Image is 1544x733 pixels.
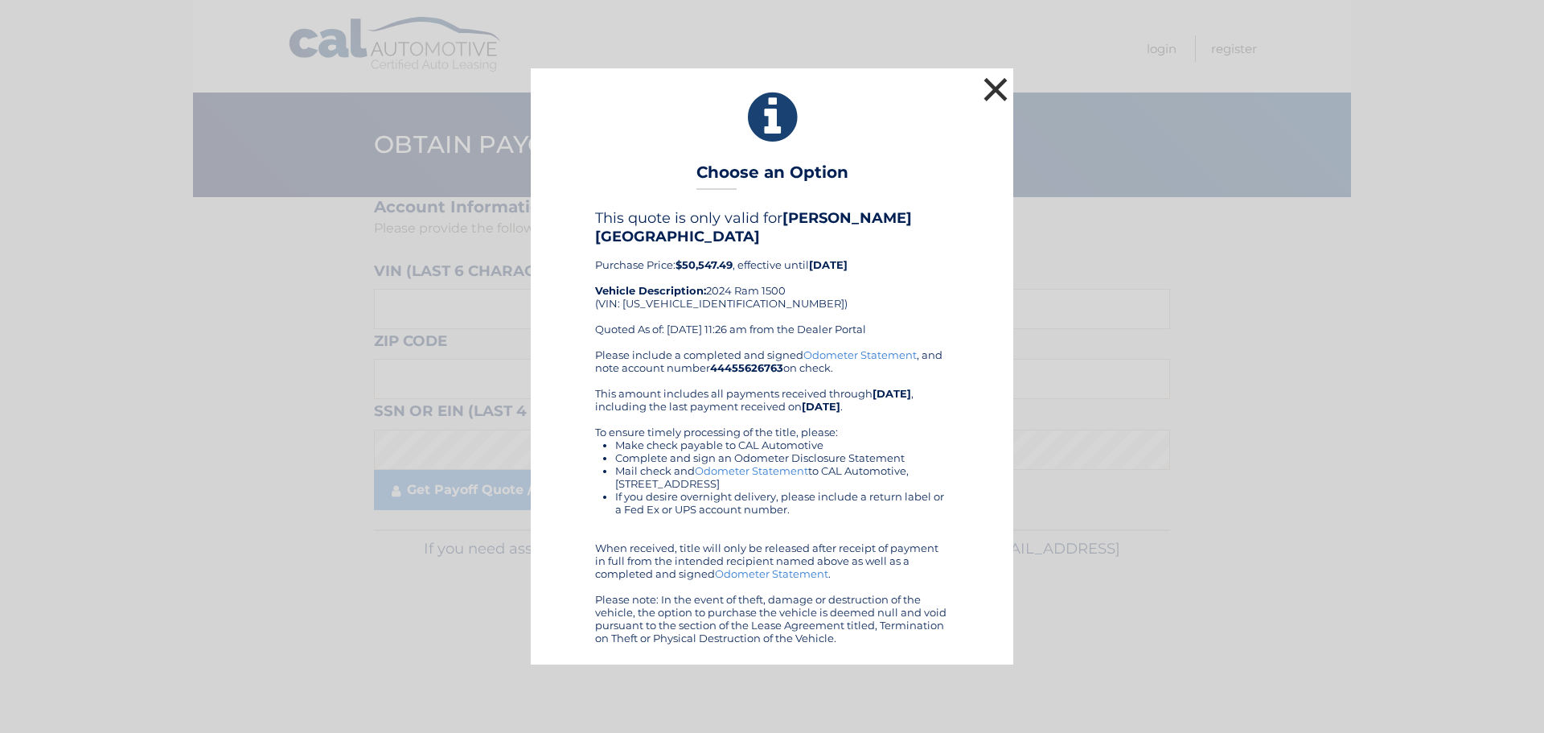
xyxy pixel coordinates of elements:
[595,209,912,245] b: [PERSON_NAME] [GEOGRAPHIC_DATA]
[809,258,848,271] b: [DATE]
[675,258,733,271] b: $50,547.49
[715,567,828,580] a: Odometer Statement
[615,464,949,490] li: Mail check and to CAL Automotive, [STREET_ADDRESS]
[595,209,949,348] div: Purchase Price: , effective until 2024 Ram 1500 (VIN: [US_VEHICLE_IDENTIFICATION_NUMBER]) Quoted ...
[802,400,840,413] b: [DATE]
[615,439,949,451] li: Make check payable to CAL Automotive
[615,490,949,516] li: If you desire overnight delivery, please include a return label or a Fed Ex or UPS account number.
[873,387,911,400] b: [DATE]
[595,284,706,297] strong: Vehicle Description:
[595,209,949,245] h4: This quote is only valid for
[710,361,783,374] b: 44455626763
[595,348,949,644] div: Please include a completed and signed , and note account number on check. This amount includes al...
[979,73,1012,105] button: ×
[695,464,808,477] a: Odometer Statement
[803,348,917,361] a: Odometer Statement
[696,163,848,191] h3: Choose an Option
[615,451,949,464] li: Complete and sign an Odometer Disclosure Statement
